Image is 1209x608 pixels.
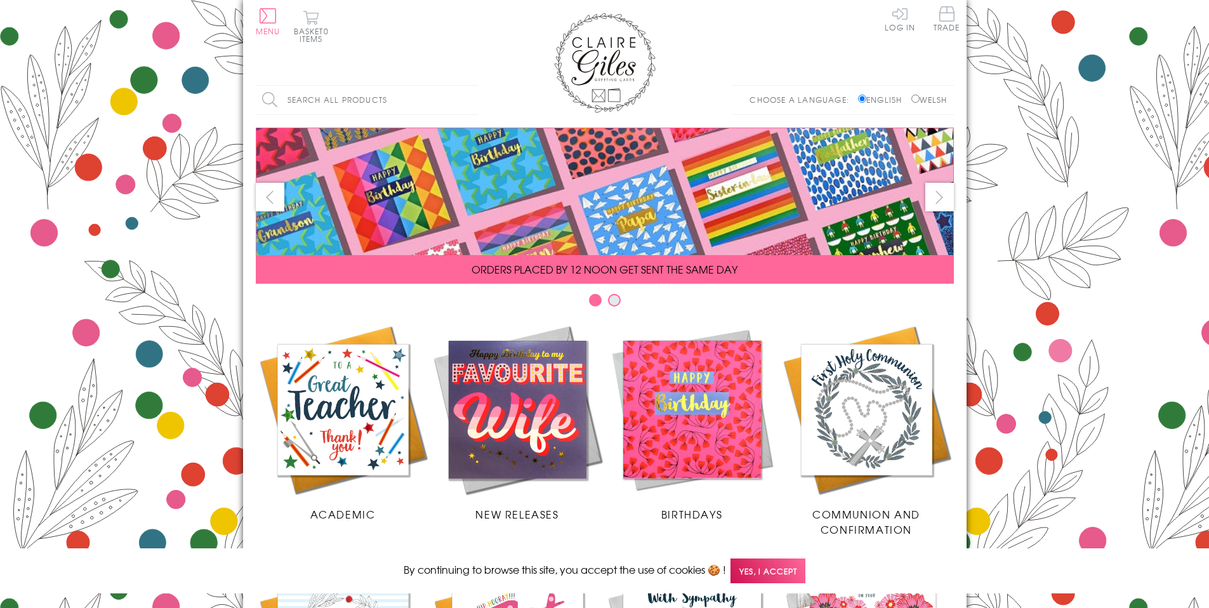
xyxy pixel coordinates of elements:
[812,506,920,537] span: Communion and Confirmation
[858,95,866,103] input: English
[661,506,722,522] span: Birthdays
[256,293,954,313] div: Carousel Pagination
[310,506,376,522] span: Academic
[300,25,329,44] span: 0 items
[475,506,558,522] span: New Releases
[589,294,602,307] button: Carousel Page 1 (Current Slide)
[925,183,954,211] button: next
[430,322,605,522] a: New Releases
[608,294,621,307] button: Carousel Page 2
[256,322,430,522] a: Academic
[294,10,329,43] button: Basket0 items
[911,95,920,103] input: Welsh
[911,94,948,105] label: Welsh
[472,261,737,277] span: ORDERS PLACED BY 12 NOON GET SENT THE SAME DAY
[256,25,281,37] span: Menu
[256,8,281,35] button: Menu
[256,183,284,211] button: prev
[885,6,915,31] a: Log In
[465,86,478,114] input: Search
[934,6,960,34] a: Trade
[554,13,656,113] img: Claire Giles Greetings Cards
[256,86,478,114] input: Search all products
[934,6,960,31] span: Trade
[858,94,908,105] label: English
[779,322,954,537] a: Communion and Confirmation
[605,322,779,522] a: Birthdays
[730,558,805,583] span: Yes, I accept
[750,94,856,105] p: Choose a language:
